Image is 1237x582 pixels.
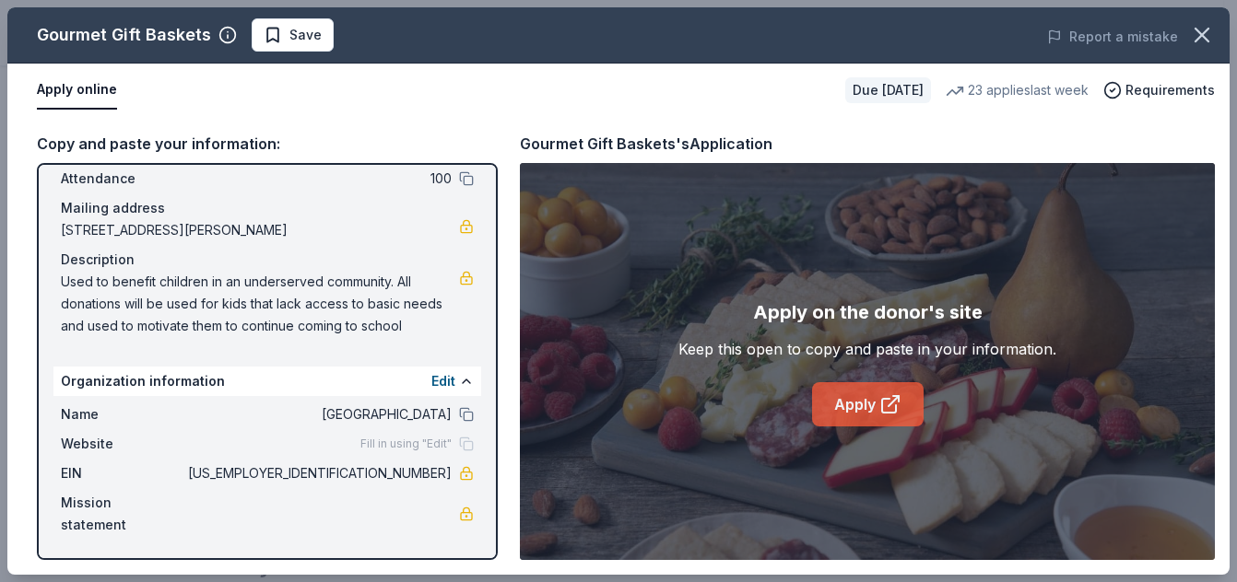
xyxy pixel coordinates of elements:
span: Requirements [1125,79,1215,101]
span: 100 [184,168,452,190]
span: Save [289,24,322,46]
span: Website [61,433,184,455]
div: Keep this open to copy and paste in your information. [678,338,1056,360]
div: Copy and paste your information: [37,132,498,156]
div: Description [61,249,474,271]
span: Attendance [61,168,184,190]
span: [GEOGRAPHIC_DATA] [184,403,452,425]
button: Apply online [37,71,117,110]
div: Mailing address [61,197,474,219]
span: Used to benefit children in an underserved community. All donations will be used for kids that la... [61,271,459,337]
button: Save [252,18,334,52]
div: Due [DATE] [845,77,931,103]
span: Fill in using "Edit" [360,436,452,451]
div: Organization information [53,367,481,396]
button: Requirements [1103,79,1215,101]
span: Name [61,403,184,425]
span: [STREET_ADDRESS][PERSON_NAME] [61,219,459,241]
a: Apply [812,382,924,426]
div: Gourmet Gift Baskets's Application [520,132,772,156]
span: Mission statement [61,492,184,536]
span: EIN [61,462,184,484]
button: Edit [431,370,455,392]
span: [US_EMPLOYER_IDENTIFICATION_NUMBER] [184,462,452,484]
div: Gourmet Gift Baskets [37,20,211,50]
div: Apply on the donor's site [753,297,983,327]
div: 23 applies last week [946,79,1089,101]
button: Report a mistake [1047,26,1178,48]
